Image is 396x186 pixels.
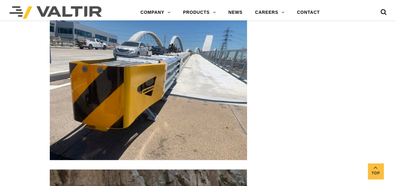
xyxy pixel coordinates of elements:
[368,163,383,179] a: Top
[177,6,222,19] a: PRODUCTS
[222,6,249,19] a: NEWS
[249,6,291,19] a: CAREERS
[368,170,383,177] span: Top
[134,6,177,19] a: COMPANY
[291,6,326,19] a: CONTACT
[9,6,102,19] img: Valtir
